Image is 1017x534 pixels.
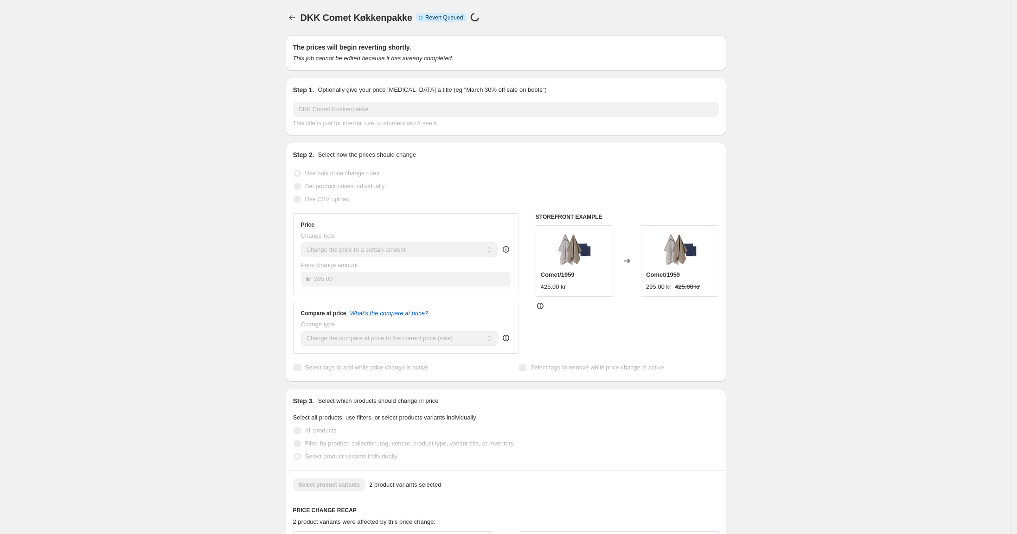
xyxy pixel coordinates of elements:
[293,55,454,62] i: This job cannot be edited because it has already completed.
[318,396,438,406] p: Select which products should change in price
[646,282,671,292] div: 295.00 kr
[305,170,379,177] span: Use bulk price change rules
[541,271,575,278] span: Comet/1959
[305,196,350,203] span: Use CSV upload
[286,11,299,24] button: Price change jobs
[318,150,416,159] p: Select how the prices should change
[293,120,437,127] span: This title is just for internal use, customers won't see it
[350,310,429,317] button: What's the compare at price?
[293,150,314,159] h2: Step 2.
[301,13,412,23] span: DKK Comet Køkkenpakke
[425,14,463,21] span: Revert Queued
[501,333,511,343] div: help
[318,85,546,95] p: Optionally give your price [MEDICAL_DATA] a title (eg "March 30% off sale on boots")
[305,453,397,460] span: Select product variants individually
[531,364,664,371] span: Select tags to remove while price change is active
[556,230,593,267] img: COMET_koekkenpakke_01_1600x1600px_1cdf7cbf-07f9-41c8-afcd-944ab8af2964_80x.png
[301,321,335,328] span: Change type
[293,518,436,525] span: 2 product variants were affected by this price change:
[305,427,337,434] span: All products
[301,261,358,268] span: Price change amount
[293,102,719,117] input: 30% off holiday sale
[301,310,346,317] h3: Compare at price
[501,245,511,254] div: help
[305,183,385,190] span: Set product prices individually
[293,43,719,52] h2: The prices will begin reverting shortly.
[305,440,514,447] span: Filter by product, collection, tag, vendor, product type, variant title, or inventory
[314,272,511,286] input: 80.00
[293,396,314,406] h2: Step 3.
[661,230,698,267] img: COMET_koekkenpakke_01_1600x1600px_1cdf7cbf-07f9-41c8-afcd-944ab8af2964_80x.png
[293,85,314,95] h2: Step 1.
[369,480,441,489] span: 2 product variants selected
[541,282,566,292] div: 425.00 kr
[675,282,700,292] strike: 425.00 kr
[301,221,314,229] h3: Price
[305,364,429,371] span: Select tags to add while price change is active
[307,275,312,282] span: kr
[301,232,335,239] span: Change type
[293,414,476,421] span: Select all products, use filters, or select products variants individually
[646,271,680,278] span: Comet/1959
[293,507,719,514] h6: PRICE CHANGE RECAP
[536,213,719,221] h6: STOREFRONT EXAMPLE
